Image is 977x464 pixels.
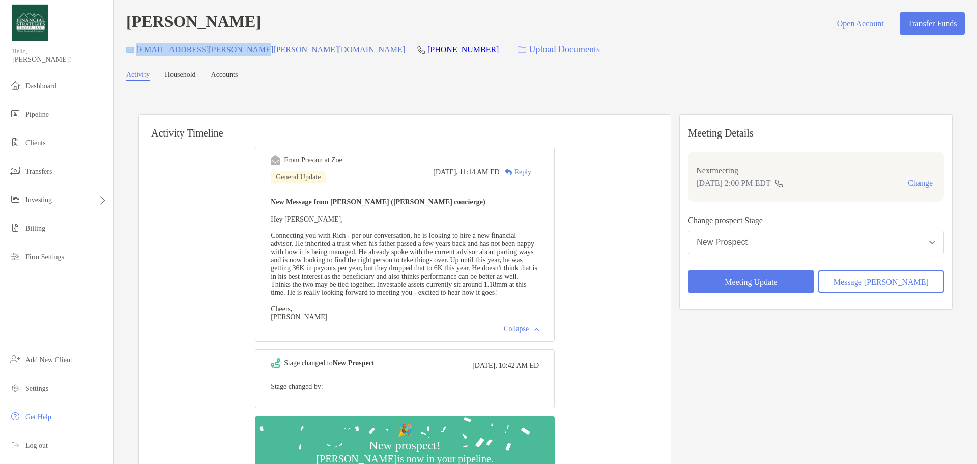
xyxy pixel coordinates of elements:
[25,356,72,364] span: Add New Client
[25,253,64,261] span: Firm Settings
[9,222,21,234] img: billing icon
[9,353,21,365] img: add_new_client icon
[688,270,814,293] button: Meeting Update
[126,47,134,53] img: Email Icon
[136,43,405,56] p: [EMAIL_ADDRESS][PERSON_NAME][PERSON_NAME][DOMAIN_NAME]
[25,168,52,175] span: Transfers
[688,214,944,227] p: Change prospect Stage
[472,362,497,370] span: [DATE],
[829,12,892,35] button: Open Account
[9,79,21,91] img: dashboard icon
[9,250,21,262] img: firm-settings icon
[9,410,21,422] img: get-help icon
[427,45,499,54] a: [PHONE_NUMBER]
[271,198,485,206] b: New Message from [PERSON_NAME] ([PERSON_NAME] concierge)
[12,4,48,41] img: Zoe Logo
[499,362,539,370] span: 10:42 AM ED
[126,12,261,35] h4: [PERSON_NAME]
[900,12,965,35] button: Transfer Funds
[9,165,21,177] img: transfers icon
[504,325,539,333] div: Collapse
[697,238,748,247] div: New Prospect
[333,359,375,367] b: New Prospect
[905,178,936,188] button: Change
[25,385,48,392] span: Settings
[511,39,606,61] a: Upload Documents
[25,413,51,421] span: Get Help
[688,231,944,254] button: New Prospect
[271,358,280,368] img: Event icon
[929,241,935,244] img: Open dropdown arrow
[9,193,21,205] img: investing icon
[505,169,512,175] img: Reply icon
[25,139,46,147] span: Clients
[165,71,196,81] a: Household
[688,127,944,140] p: Meeting Details
[696,164,936,177] p: Next meeting
[271,215,537,321] span: Hey [PERSON_NAME], Connecting you with Rich - per our conversation, he is looking to hire a new f...
[534,327,539,331] img: Chevron icon
[25,111,49,118] span: Pipeline
[433,168,458,176] span: [DATE],
[9,381,21,394] img: settings icon
[284,156,342,165] div: From Preston at Zoe
[365,438,445,453] div: New prospect!
[126,71,150,81] a: Activity
[25,225,45,232] span: Billing
[25,196,52,204] span: Investing
[393,423,417,438] div: 🎉
[284,359,374,367] div: Stage changed to
[12,56,107,64] span: [PERSON_NAME]!
[255,416,555,463] img: Confetti
[696,177,770,189] p: [DATE] 2:00 PM EDT
[271,380,539,393] p: Stage changed by:
[459,168,500,176] span: 11:14 AM ED
[774,179,784,187] img: communication type
[518,46,526,53] img: button icon
[25,442,48,449] span: Log out
[500,167,531,177] div: Reply
[417,46,425,54] img: Phone Icon
[271,171,326,183] div: General Update
[271,155,280,165] img: Event icon
[211,71,238,81] a: Accounts
[25,82,56,90] span: Dashboard
[9,136,21,148] img: clients icon
[9,439,21,451] img: logout icon
[818,270,944,293] button: Message [PERSON_NAME]
[9,107,21,120] img: pipeline icon
[139,115,671,139] h6: Activity Timeline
